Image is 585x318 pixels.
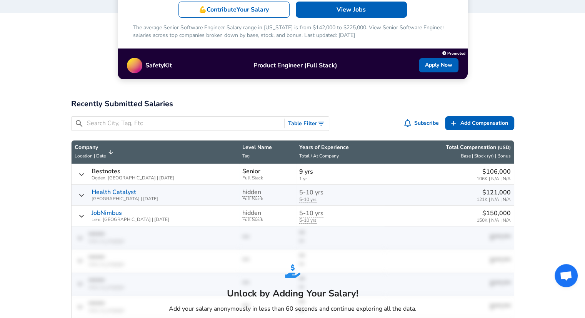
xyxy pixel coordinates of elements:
a: Add Compensation [445,116,514,131]
a: JobNimbus [92,209,122,216]
span: 106K | N/A | N/A [477,176,511,181]
span: years of experience for this data point is hidden until there are more submissions. Submit your s... [299,196,317,203]
a: 💪ContributeYour Salary [178,2,290,18]
p: The average Senior Software Engineer Salary range in [US_STATE] is from $142,000 to $225,000. Vie... [133,24,452,39]
span: 150K | N/A | N/A [477,218,511,223]
span: years at company for this data point is hidden until there are more submissions. Submit your sala... [299,188,323,197]
a: Apply Now [419,58,458,72]
img: Promo Logo [127,58,142,73]
span: Full Stack [242,196,293,201]
span: 1 yr [299,176,382,181]
p: 💪 Contribute [199,5,269,14]
span: Total / At Company [299,153,339,159]
h5: Unlock by Adding Your Salary! [169,287,417,300]
h2: Recently Submitted Salaries [71,98,514,110]
a: View Jobs [296,2,407,18]
span: level for this data point is hidden until there are more submissions. Submit your salary anonymou... [242,188,261,197]
span: level for this data point is hidden until there are more submissions. Submit your salary anonymou... [242,209,261,218]
span: Ogden, [GEOGRAPHIC_DATA] | [DATE] [92,176,174,181]
span: Total Compensation (USD) Base | Stock (yr) | Bonus [388,144,510,161]
span: years at company for this data point is hidden until there are more submissions. Submit your sala... [299,209,323,218]
p: 9 yrs [299,167,382,176]
p: Bestnotes [92,168,120,175]
span: Base | Stock (yr) | Bonus [461,153,511,159]
span: Location | Date [75,153,106,159]
button: Subscribe [403,116,442,131]
span: CompanyLocation | Date [75,144,116,161]
span: Lehi, [GEOGRAPHIC_DATA] | [DATE] [92,217,169,222]
span: years of experience for this data point is hidden until there are more submissions. Submit your s... [299,217,317,224]
p: View Jobs [337,5,366,14]
a: Health Catalyst [92,189,136,196]
button: (USD) [498,144,511,151]
p: $150,000 [477,209,511,218]
input: Search City, Tag, Etc [87,119,282,128]
p: Product Engineer (Full Stack) [172,61,419,70]
div: Open chat [555,264,578,287]
span: Tag [242,153,250,159]
span: Full Stack [242,217,293,222]
p: Years of Experience [299,144,382,151]
span: Your Salary [237,5,269,14]
button: Toggle Search Filters [285,117,329,131]
p: $121,000 [477,188,511,197]
span: [GEOGRAPHIC_DATA] | [DATE] [92,196,158,201]
img: svg+xml;base64,PHN2ZyB4bWxucz0iaHR0cDovL3d3dy53My5vcmcvMjAwMC9zdmciIGZpbGw9IiMyNjhERUMiIHZpZXdCb3... [285,263,300,279]
p: SafetyKit [145,61,172,70]
p: Level Name [242,144,293,151]
p: Company [75,144,106,151]
p: Add your salary anonymously in less than 60 seconds and continue exploring all the data. [169,304,417,313]
span: Add Compensation [460,119,508,128]
span: 121K | N/A | N/A [477,197,511,202]
p: Total Compensation [446,144,511,151]
p: Senior [242,168,260,175]
p: $106,000 [477,167,511,176]
a: Promoted [442,49,465,56]
span: Full Stack [242,176,293,181]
